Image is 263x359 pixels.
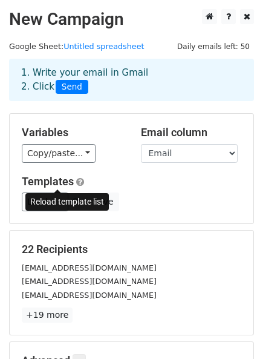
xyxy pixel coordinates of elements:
h5: Variables [22,126,123,139]
span: Daily emails left: 50 [173,40,254,53]
iframe: Chat Widget [203,301,263,359]
small: Google Sheet: [9,42,144,51]
small: [EMAIL_ADDRESS][DOMAIN_NAME] [22,263,157,272]
h5: Email column [141,126,242,139]
h5: 22 Recipients [22,243,241,256]
div: Reload template list [25,193,109,211]
a: Copy/paste... [22,144,96,163]
small: [EMAIL_ADDRESS][DOMAIN_NAME] [22,291,157,300]
small: [EMAIL_ADDRESS][DOMAIN_NAME] [22,277,157,286]
a: Load... [22,193,68,211]
a: +19 more [22,308,73,323]
a: Untitled spreadsheet [63,42,144,51]
a: Daily emails left: 50 [173,42,254,51]
a: Templates [22,175,74,188]
span: Send [56,80,88,94]
div: 1. Write your email in Gmail 2. Click [12,66,251,94]
h2: New Campaign [9,9,254,30]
